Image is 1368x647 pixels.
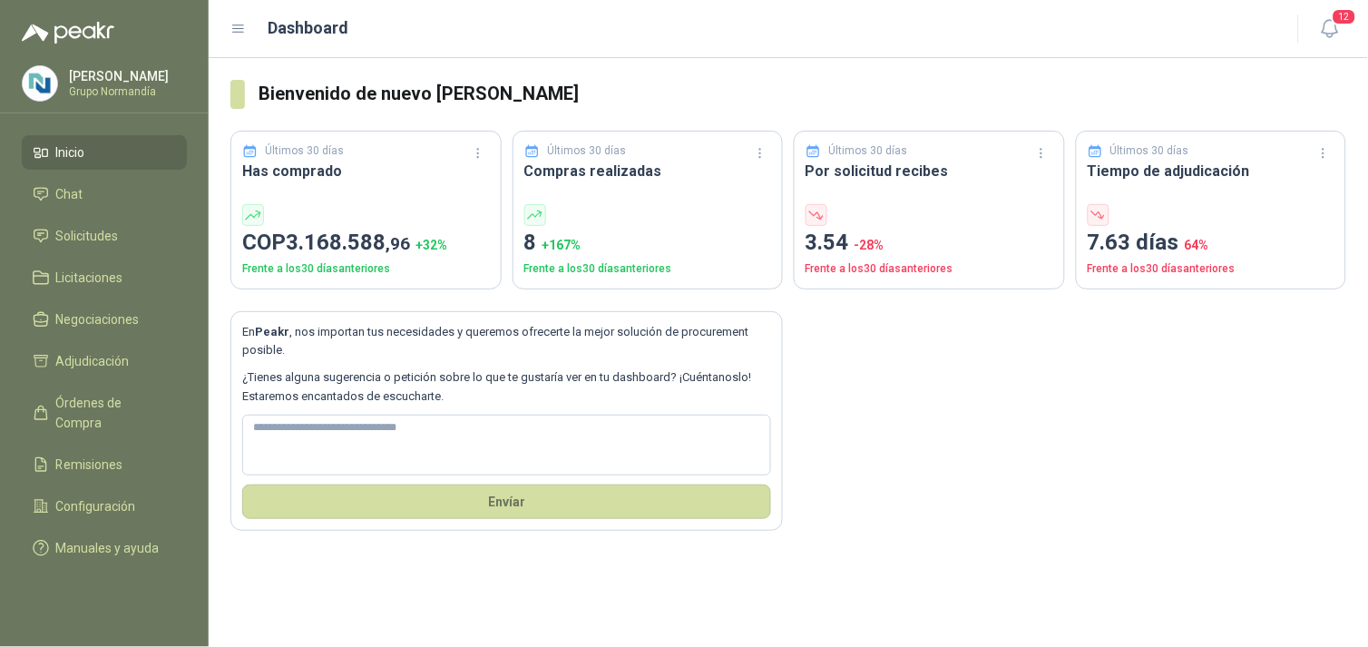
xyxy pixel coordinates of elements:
[1332,8,1357,25] span: 12
[22,219,187,253] a: Solicitudes
[524,160,772,182] h3: Compras realizadas
[266,142,345,160] p: Últimos 30 días
[242,160,490,182] h3: Has comprado
[242,368,771,406] p: ¿Tienes alguna sugerencia o petición sobre lo que te gustaría ver en tu dashboard? ¡Cuéntanoslo! ...
[22,302,187,337] a: Negociaciones
[22,386,187,440] a: Órdenes de Compra
[524,260,772,278] p: Frente a los 30 días anteriores
[415,238,447,252] span: + 32 %
[23,66,57,101] img: Company Logo
[56,142,85,162] span: Inicio
[22,135,187,170] a: Inicio
[69,86,182,97] p: Grupo Normandía
[56,351,130,371] span: Adjudicación
[547,142,626,160] p: Últimos 30 días
[286,230,410,255] span: 3.168.588
[1314,13,1346,45] button: 12
[242,485,771,519] button: Envíar
[259,80,1346,108] h3: Bienvenido de nuevo [PERSON_NAME]
[269,15,349,41] h1: Dashboard
[255,325,289,338] b: Peakr
[22,22,114,44] img: Logo peakr
[242,260,490,278] p: Frente a los 30 días anteriores
[22,177,187,211] a: Chat
[855,238,884,252] span: -28 %
[56,184,83,204] span: Chat
[1185,238,1209,252] span: 64 %
[829,142,908,160] p: Últimos 30 días
[1088,160,1335,182] h3: Tiempo de adjudicación
[56,496,136,516] span: Configuración
[242,226,490,260] p: COP
[806,260,1053,278] p: Frente a los 30 días anteriores
[56,455,123,475] span: Remisiones
[1088,226,1335,260] p: 7.63 días
[542,238,581,252] span: + 167 %
[806,160,1053,182] h3: Por solicitud recibes
[56,393,170,433] span: Órdenes de Compra
[524,226,772,260] p: 8
[56,268,123,288] span: Licitaciones
[22,447,187,482] a: Remisiones
[56,226,119,246] span: Solicitudes
[56,309,140,329] span: Negociaciones
[22,260,187,295] a: Licitaciones
[386,233,410,254] span: ,96
[242,323,771,360] p: En , nos importan tus necesidades y queremos ofrecerte la mejor solución de procurement posible.
[69,70,182,83] p: [PERSON_NAME]
[22,489,187,524] a: Configuración
[22,531,187,565] a: Manuales y ayuda
[22,344,187,378] a: Adjudicación
[1110,142,1189,160] p: Últimos 30 días
[1088,260,1335,278] p: Frente a los 30 días anteriores
[806,226,1053,260] p: 3.54
[56,538,160,558] span: Manuales y ayuda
